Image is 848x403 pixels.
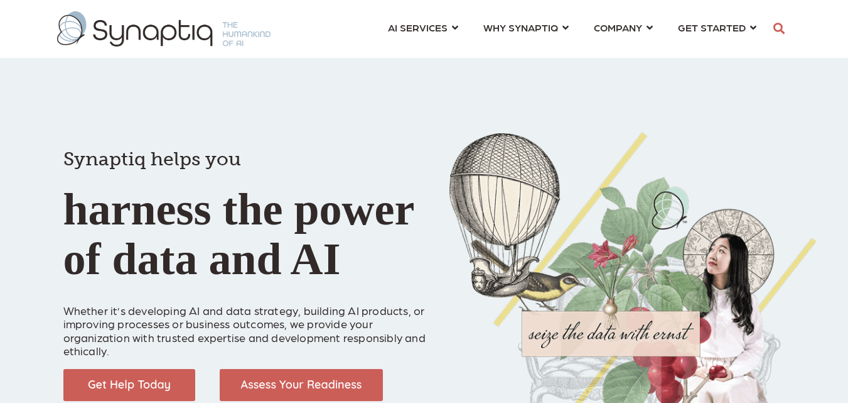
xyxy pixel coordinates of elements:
[483,19,558,36] span: WHY SYNAPTIQ
[63,290,431,358] p: Whether it’s developing AI and data strategy, building AI products, or improving processes or bus...
[375,6,769,52] nav: menu
[63,369,195,401] img: Get Help Today
[678,16,756,39] a: GET STARTED
[594,16,653,39] a: COMPANY
[678,19,746,36] span: GET STARTED
[594,19,642,36] span: COMPANY
[388,19,448,36] span: AI SERVICES
[388,16,458,39] a: AI SERVICES
[63,148,241,170] span: Synaptiq helps you
[483,16,569,39] a: WHY SYNAPTIQ
[220,369,383,401] img: Assess Your Readiness
[57,11,271,47] img: synaptiq logo-1
[63,126,431,284] h1: harness the power of data and AI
